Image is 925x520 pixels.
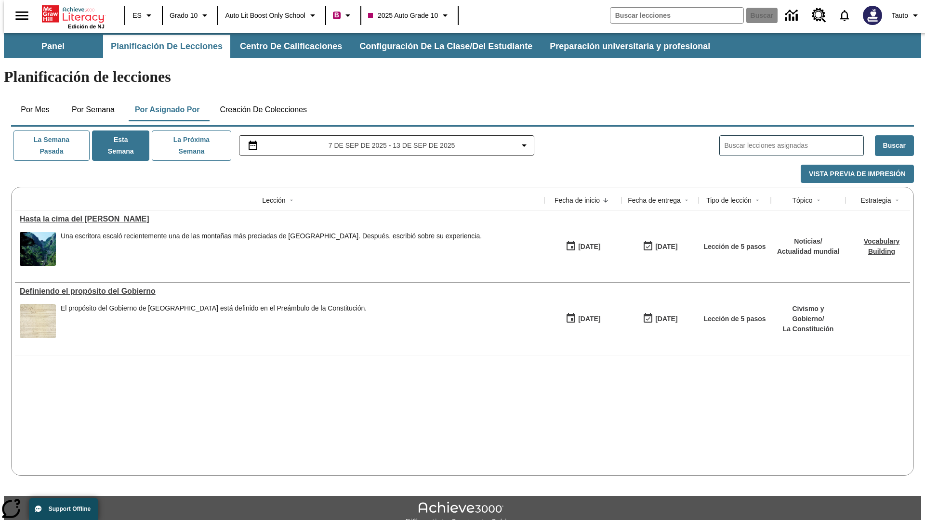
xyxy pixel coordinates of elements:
input: Buscar lecciones asignadas [725,139,863,153]
span: ES [132,11,142,21]
div: Portada [42,3,105,29]
a: Centro de recursos, Se abrirá en una pestaña nueva. [806,2,832,28]
span: B [334,9,339,21]
div: El propósito del Gobierno de [GEOGRAPHIC_DATA] está definido en el Preámbulo de la Constitución. [61,304,367,312]
a: Notificaciones [832,3,857,28]
a: Hasta la cima del monte Tai, Lecciones [20,215,540,223]
button: Grado: Grado 10, Elige un grado [166,7,214,24]
button: 07/01/25: Primer día en que estuvo disponible la lección [562,310,604,328]
div: Definiendo el propósito del Gobierno [20,287,540,296]
button: Escoja un nuevo avatar [857,3,888,28]
button: Creación de colecciones [212,98,315,121]
div: Estrategia [860,195,891,205]
button: Esta semana [92,130,149,161]
button: Lenguaje: ES, Selecciona un idioma [128,7,159,24]
button: Abrir el menú lateral [8,1,36,30]
div: [DATE] [578,241,600,253]
button: Sort [891,195,903,206]
button: Panel [5,35,101,58]
div: Fecha de entrega [628,195,681,205]
div: Fecha de inicio [555,195,600,205]
div: Subbarra de navegación [4,35,719,58]
div: Una escritora escaló recientemente una de las montañas más preciadas de China. Después, escribió ... [61,232,482,266]
button: Sort [681,195,692,206]
a: Centro de información [780,2,806,29]
button: Por semana [64,98,122,121]
button: Planificación de lecciones [103,35,230,58]
span: Grado 10 [170,11,198,21]
span: Auto Lit Boost only School [225,11,305,21]
input: Buscar campo [610,8,743,23]
img: 6000 escalones de piedra para escalar el Monte Tai en la campiña china [20,232,56,266]
button: Support Offline [29,498,98,520]
a: Portada [42,4,105,24]
button: Buscar [875,135,914,156]
div: [DATE] [578,313,600,325]
span: Tauto [892,11,908,21]
button: Clase: 2025 Auto Grade 10, Selecciona una clase [364,7,455,24]
span: 7 de sep de 2025 - 13 de sep de 2025 [329,141,455,151]
span: Edición de NJ [68,24,105,29]
img: Avatar [863,6,882,25]
div: Hasta la cima del monte Tai [20,215,540,223]
p: Lección de 5 pasos [703,242,766,252]
button: Preparación universitaria y profesional [542,35,718,58]
button: Configuración de la clase/del estudiante [352,35,540,58]
p: Lección de 5 pasos [703,314,766,324]
button: Sort [286,195,297,206]
button: Escuela: Auto Lit Boost only School, Seleccione su escuela [221,7,322,24]
div: El propósito del Gobierno de Estados Unidos está definido en el Preámbulo de la Constitución. [61,304,367,338]
button: 07/22/25: Primer día en que estuvo disponible la lección [562,237,604,256]
button: Sort [600,195,611,206]
svg: Collapse Date Range Filter [518,140,530,151]
button: Perfil/Configuración [888,7,925,24]
button: Centro de calificaciones [232,35,350,58]
div: Tipo de lección [706,195,752,205]
p: Noticias / [777,236,839,247]
button: La semana pasada [13,130,90,161]
div: [DATE] [655,241,677,253]
button: 06/30/26: Último día en que podrá accederse la lección [639,237,681,256]
button: Seleccione el intervalo de fechas opción del menú [243,140,530,151]
div: Lección [262,195,285,205]
a: Vocabulary Building [864,237,899,255]
button: Vista previa de impresión [801,165,914,183]
p: La Constitución [776,324,841,334]
button: 03/31/26: Último día en que podrá accederse la lección [639,310,681,328]
div: [DATE] [655,313,677,325]
p: Civismo y Gobierno / [776,304,841,324]
button: Por asignado por [127,98,208,121]
div: Subbarra de navegación [4,33,921,58]
h1: Planificación de lecciones [4,68,921,86]
button: La próxima semana [152,130,231,161]
div: Una escritora escaló recientemente una de las montañas más preciadas de [GEOGRAPHIC_DATA]. Despué... [61,232,482,240]
div: Tópico [792,195,812,205]
button: Boost El color de la clase es rojo violeta. Cambiar el color de la clase. [329,7,357,24]
span: Support Offline [49,506,91,512]
span: 2025 Auto Grade 10 [368,11,438,21]
p: Actualidad mundial [777,247,839,257]
button: Sort [813,195,824,206]
a: Definiendo el propósito del Gobierno , Lecciones [20,287,540,296]
button: Sort [752,195,763,206]
img: Este documento histórico, escrito en caligrafía sobre pergamino envejecido, es el Preámbulo de la... [20,304,56,338]
button: Por mes [11,98,59,121]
